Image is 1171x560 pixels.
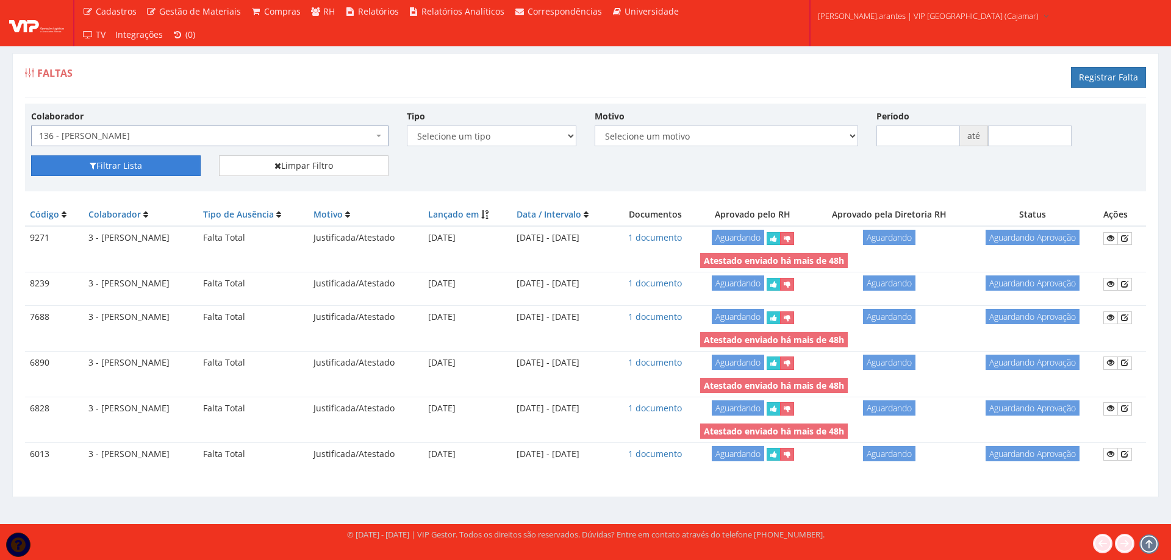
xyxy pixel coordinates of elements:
td: 3 - [PERSON_NAME] [84,226,198,250]
span: Aguardando Aprovação [986,275,1080,291]
a: Integrações [110,23,168,46]
td: 6013 [25,442,84,466]
a: 1 documento [628,311,682,322]
td: 9271 [25,226,84,250]
td: [DATE] [423,442,512,466]
td: [DATE] - [DATE] [512,272,615,296]
td: [DATE] - [DATE] [512,351,615,374]
td: Justificada/Atestado [309,397,423,420]
label: Motivo [595,110,625,122]
td: [DATE] - [DATE] [512,306,615,329]
span: RH [323,5,335,17]
span: Aguardando [712,400,764,416]
span: Aguardando [863,446,915,461]
div: © [DATE] - [DATE] | VIP Gestor. Todos os direitos são reservados. Dúvidas? Entre em contato atrav... [347,529,825,541]
td: 3 - [PERSON_NAME] [84,272,198,296]
td: 6828 [25,397,84,420]
label: Tipo [407,110,425,122]
span: Aguardando [863,275,915,291]
a: TV [77,23,110,46]
label: Período [876,110,909,122]
td: Justificada/Atestado [309,226,423,250]
strong: Atestado enviado há mais de 48h [704,334,844,346]
span: (0) [185,29,195,40]
td: Justificada/Atestado [309,272,423,296]
span: Aguardando Aprovação [986,230,1080,245]
th: Aprovado pela Diretoria RH [811,204,967,226]
td: Falta Total [198,351,309,374]
span: 136 - IGOR GILLIARD ABDIAS DA ROSA [39,130,373,142]
td: 3 - [PERSON_NAME] [84,442,198,466]
span: Aguardando [863,355,915,370]
span: Relatórios Analíticos [421,5,504,17]
span: Aguardando [863,230,915,245]
span: Aguardando Aprovação [986,309,1080,324]
a: (0) [168,23,201,46]
span: Compras [264,5,301,17]
span: [PERSON_NAME].arantes | VIP [GEOGRAPHIC_DATA] (Cajamar) [818,10,1039,22]
td: [DATE] - [DATE] [512,226,615,250]
a: 1 documento [628,402,682,414]
span: Integrações [115,29,163,40]
td: Justificada/Atestado [309,306,423,329]
span: Aguardando [712,355,764,370]
td: Falta Total [198,442,309,466]
a: Tipo de Ausência [203,208,274,220]
td: Justificada/Atestado [309,351,423,374]
span: Cadastros [96,5,137,17]
td: 3 - [PERSON_NAME] [84,351,198,374]
td: [DATE] [423,226,512,250]
a: Colaborador [88,208,141,220]
a: 1 documento [628,232,682,243]
strong: Atestado enviado há mais de 48h [704,255,844,266]
td: Falta Total [198,306,309,329]
span: Aguardando [712,446,764,461]
a: Lançado em [428,208,479,220]
span: Universidade [625,5,679,17]
td: Falta Total [198,272,309,296]
td: [DATE] - [DATE] [512,397,615,420]
td: [DATE] [423,306,512,329]
td: Falta Total [198,397,309,420]
td: 8239 [25,272,84,296]
label: Colaborador [31,110,84,122]
span: Aguardando [863,400,915,416]
span: Faltas [37,66,73,80]
a: 1 documento [628,448,682,459]
th: Documentos [615,204,695,226]
span: Aguardando [712,230,764,245]
td: Falta Total [198,226,309,250]
span: Aguardando [712,275,764,291]
a: 1 documento [628,356,682,368]
td: 3 - [PERSON_NAME] [84,306,198,329]
a: Código [30,208,59,220]
a: Registrar Falta [1071,67,1146,88]
span: TV [96,29,106,40]
strong: Atestado enviado há mais de 48h [704,425,844,437]
a: Limpar Filtro [219,155,389,176]
a: 1 documento [628,277,682,289]
td: 6890 [25,351,84,374]
span: Relatórios [358,5,399,17]
a: Data / Intervalo [517,208,581,220]
td: [DATE] [423,397,512,420]
a: Motivo [313,208,343,220]
th: Ações [1098,204,1146,226]
span: Aguardando [712,309,764,324]
td: Justificada/Atestado [309,442,423,466]
strong: Atestado enviado há mais de 48h [704,380,844,391]
span: Gestão de Materiais [159,5,241,17]
td: [DATE] [423,351,512,374]
td: 3 - [PERSON_NAME] [84,397,198,420]
span: Correspondências [528,5,602,17]
span: 136 - IGOR GILLIARD ABDIAS DA ROSA [31,126,389,146]
span: Aguardando Aprovação [986,355,1080,370]
td: [DATE] [423,272,512,296]
span: até [960,126,988,146]
span: Aguardando Aprovação [986,400,1080,416]
td: 7688 [25,306,84,329]
img: logo [9,14,64,32]
span: Aguardando [863,309,915,324]
span: Aguardando Aprovação [986,446,1080,461]
th: Aprovado pelo RH [695,204,811,226]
